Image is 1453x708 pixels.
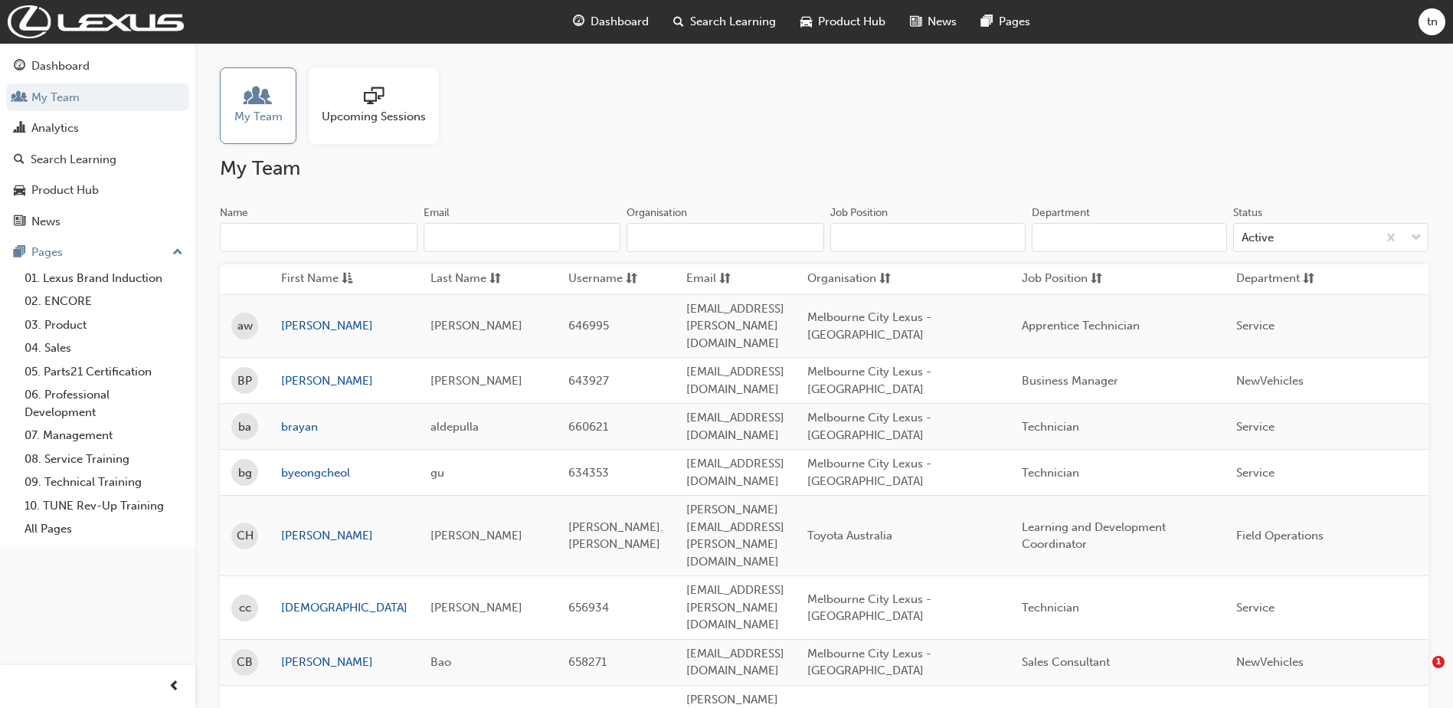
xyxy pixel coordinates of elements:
[673,12,684,31] span: search-icon
[1233,205,1262,221] div: Status
[18,267,189,290] a: 01. Lexus Brand Induction
[807,270,892,289] button: Organisationsorting-icon
[999,13,1030,31] span: Pages
[1022,374,1118,388] span: Business Manager
[14,60,25,74] span: guage-icon
[430,374,522,388] span: [PERSON_NAME]
[31,213,61,231] div: News
[31,151,116,169] div: Search Learning
[686,302,784,350] span: [EMAIL_ADDRESS][PERSON_NAME][DOMAIN_NAME]
[322,108,426,126] span: Upcoming Sessions
[281,372,407,390] a: [PERSON_NAME]
[807,310,931,342] span: Melbourne City Lexus - [GEOGRAPHIC_DATA]
[568,270,623,289] span: Username
[686,270,716,289] span: Email
[6,176,189,205] a: Product Hub
[342,270,353,289] span: asc-icon
[1236,270,1320,289] button: Departmentsorting-icon
[18,313,189,337] a: 03. Product
[18,517,189,541] a: All Pages
[237,527,254,545] span: CH
[430,529,522,542] span: [PERSON_NAME]
[234,108,283,126] span: My Team
[18,383,189,424] a: 06. Professional Development
[14,122,25,136] span: chart-icon
[1242,229,1274,247] div: Active
[238,464,252,482] span: bg
[18,424,189,447] a: 07. Management
[281,270,365,289] button: First Nameasc-icon
[6,146,189,174] a: Search Learning
[1303,270,1314,289] span: sorting-icon
[18,494,189,518] a: 10. TUNE Rev-Up Training
[1401,656,1438,693] iframe: Intercom live chat
[1022,270,1106,289] button: Job Positionsorting-icon
[1022,270,1088,289] span: Job Position
[1236,319,1275,333] span: Service
[6,49,189,238] button: DashboardMy TeamAnalyticsSearch LearningProduct HubNews
[686,503,784,569] span: [PERSON_NAME][EMAIL_ADDRESS][PERSON_NAME][DOMAIN_NAME]
[981,12,993,31] span: pages-icon
[8,5,184,38] img: Trak
[686,270,771,289] button: Emailsorting-icon
[1032,205,1090,221] div: Department
[364,87,384,108] span: sessionType_ONLINE_URL-icon
[686,647,784,678] span: [EMAIL_ADDRESS][DOMAIN_NAME]
[6,238,189,267] button: Pages
[626,270,637,289] span: sorting-icon
[1032,223,1227,252] input: Department
[14,215,25,229] span: news-icon
[430,270,486,289] span: Last Name
[568,466,609,480] span: 634353
[1236,655,1304,669] span: NewVehicles
[424,205,450,221] div: Email
[248,87,268,108] span: people-icon
[969,6,1042,38] a: pages-iconPages
[430,319,522,333] span: [PERSON_NAME]
[237,372,252,390] span: BP
[1236,374,1304,388] span: NewVehicles
[6,52,189,80] a: Dashboard
[1091,270,1102,289] span: sorting-icon
[686,457,784,488] span: [EMAIL_ADDRESS][DOMAIN_NAME]
[6,208,189,236] a: News
[281,654,407,671] a: [PERSON_NAME]
[31,182,99,199] div: Product Hub
[281,317,407,335] a: [PERSON_NAME]
[237,317,253,335] span: aw
[591,13,649,31] span: Dashboard
[1022,601,1079,615] span: Technician
[430,466,444,480] span: gu
[31,244,63,261] div: Pages
[6,84,189,112] a: My Team
[239,599,251,617] span: cc
[281,464,407,482] a: byeongcheol
[686,365,784,396] span: [EMAIL_ADDRESS][DOMAIN_NAME]
[879,270,891,289] span: sorting-icon
[489,270,501,289] span: sorting-icon
[424,223,621,252] input: Email
[1022,466,1079,480] span: Technician
[661,6,788,38] a: search-iconSearch Learning
[238,418,251,436] span: ba
[568,319,609,333] span: 646995
[6,114,189,143] a: Analytics
[1022,319,1140,333] span: Apprentice Technician
[1236,420,1275,434] span: Service
[220,223,417,252] input: Name
[18,447,189,471] a: 08. Service Training
[561,6,661,38] a: guage-iconDashboard
[1022,420,1079,434] span: Technician
[220,67,309,144] a: My Team
[568,420,608,434] span: 660621
[898,6,969,38] a: news-iconNews
[237,654,253,671] span: CB
[1022,655,1110,669] span: Sales Consultant
[18,336,189,360] a: 04. Sales
[1236,466,1275,480] span: Service
[910,12,921,31] span: news-icon
[807,411,931,442] span: Melbourne City Lexus - [GEOGRAPHIC_DATA]
[686,411,784,442] span: [EMAIL_ADDRESS][DOMAIN_NAME]
[830,223,1026,252] input: Job Position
